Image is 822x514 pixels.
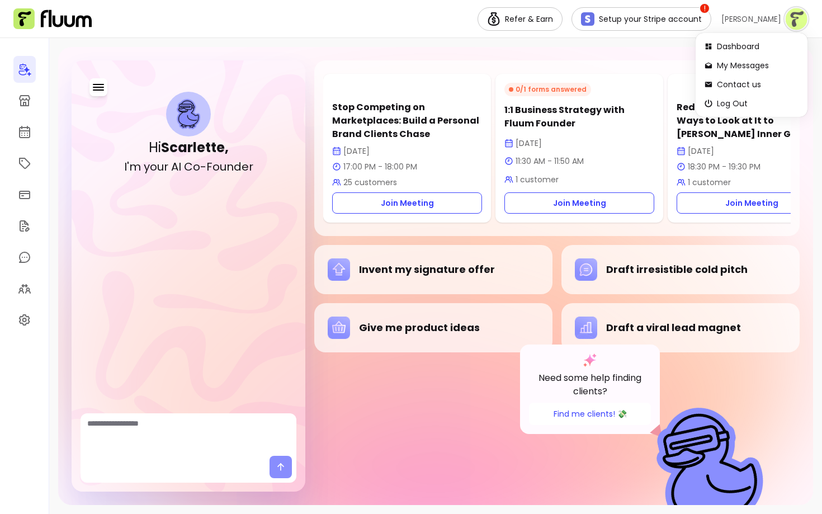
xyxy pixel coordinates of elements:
[504,138,654,149] p: [DATE]
[177,99,200,129] img: AI Co-Founder avatar
[242,159,249,175] div: e
[504,155,654,167] p: 11:30 AM - 11:50 AM
[332,145,482,157] p: [DATE]
[13,56,36,83] a: Home
[504,103,654,130] p: 1:1 Business Strategy with Fluum Founder
[700,37,803,112] ul: Profile Actions
[129,159,141,175] div: m
[717,41,799,52] span: Dashboard
[717,60,799,71] span: My Messages
[144,159,150,175] div: y
[332,161,482,172] p: 17:00 PM - 18:00 PM
[478,7,563,31] a: Refer & Earn
[13,213,36,239] a: Forms
[575,258,786,281] div: Draft irresistible cold pitch
[581,12,594,26] img: Stripe Icon
[13,306,36,333] a: Settings
[13,119,36,145] a: Calendar
[332,192,482,214] a: Join Meeting
[717,98,799,109] span: Log Out
[328,258,539,281] div: Invent my signature offer
[212,159,220,175] div: o
[193,159,200,175] div: o
[234,159,242,175] div: d
[87,418,290,451] textarea: Ask me anything...
[699,3,710,14] span: !
[161,138,229,157] b: Scarlette ,
[150,159,157,175] div: o
[13,244,36,271] a: My Messages
[504,83,591,96] div: 0 / 1 forms answered
[575,317,786,339] div: Draft a viral lead magnet
[717,79,799,90] span: Contact us
[178,159,181,175] div: I
[13,8,92,30] img: Fluum Logo
[698,35,805,115] div: Profile Actions
[328,317,539,339] div: Give me product ideas
[164,159,168,175] div: r
[226,159,234,175] div: n
[529,403,651,425] button: Find me clients! 💸
[13,181,36,208] a: Sales
[13,275,36,302] a: Clients
[13,150,36,177] a: Offerings
[328,317,350,339] img: Give me product ideas
[786,8,807,30] img: avatar
[206,159,212,175] div: F
[583,353,597,367] img: AI Co-Founder gradient star
[124,159,127,175] div: I
[200,159,206,175] div: -
[529,371,651,398] p: Need some help finding clients?
[332,177,482,188] p: 25 customers
[124,159,253,175] h2: I'm your AI Co-Founder
[249,159,253,175] div: r
[328,258,350,281] img: Invent my signature offer
[504,174,654,185] p: 1 customer
[157,159,164,175] div: u
[571,7,711,31] a: Setup your Stripe account
[504,192,654,214] a: Join Meeting
[332,101,482,141] p: Stop Competing on Marketplaces: Build a Personal Brand Clients Chase
[171,159,178,175] div: A
[13,87,36,114] a: Storefront
[184,159,193,175] div: C
[149,139,229,157] h1: Hi
[575,258,597,281] img: Draft irresistible cold pitch
[575,317,597,339] img: Draft a viral lead magnet
[220,159,226,175] div: u
[127,159,129,175] div: '
[721,13,781,24] span: [PERSON_NAME]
